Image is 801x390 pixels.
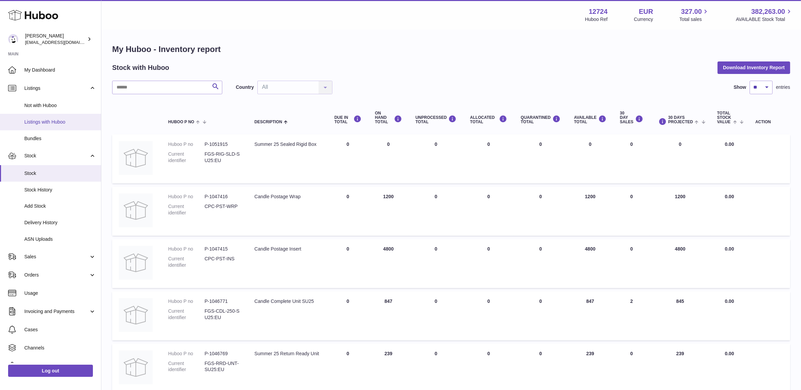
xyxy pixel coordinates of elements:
span: 0.00 [725,351,734,356]
td: 0 [567,134,613,183]
img: product image [119,193,153,227]
dt: Current identifier [168,151,205,164]
dt: Huboo P no [168,141,205,148]
button: Download Inventory Report [718,61,790,74]
span: 382,263.00 [751,7,785,16]
span: Description [254,120,282,124]
td: 0 [409,187,464,236]
td: 1200 [650,187,710,236]
div: UNPROCESSED Total [416,115,457,124]
span: [EMAIL_ADDRESS][DOMAIN_NAME] [25,40,99,45]
span: 0 [539,194,542,199]
div: Summer 25 Return Ready Unit [254,350,321,357]
dd: P-1051915 [205,141,241,148]
dd: FGS-RRD-UNT-SU25:EU [205,360,241,373]
div: AVAILABLE Total [574,115,606,124]
dt: Current identifier [168,256,205,268]
dd: P-1047415 [205,246,241,252]
span: 0 [539,246,542,252]
span: Add Stock [24,203,96,209]
dt: Huboo P no [168,246,205,252]
span: Stock History [24,187,96,193]
td: 4800 [368,239,409,288]
a: 327.00 Total sales [679,7,709,23]
td: 0 [409,134,464,183]
span: 0.00 [725,246,734,252]
dt: Huboo P no [168,298,205,305]
a: Log out [8,365,93,377]
span: 0 [539,141,542,147]
td: 0 [368,134,409,183]
span: Stock [24,153,89,159]
td: 0 [328,134,368,183]
div: ON HAND Total [375,111,402,125]
td: 0 [613,239,650,288]
img: product image [119,350,153,384]
span: Total stock value [717,111,731,125]
h2: Stock with Huboo [112,63,169,72]
td: 0 [463,134,514,183]
div: Huboo Ref [585,16,608,23]
td: 845 [650,291,710,340]
div: Currency [634,16,653,23]
span: Invoicing and Payments [24,308,89,315]
span: 0 [539,298,542,304]
td: 0 [328,291,368,340]
td: 2 [613,291,650,340]
dt: Current identifier [168,203,205,216]
span: 0.00 [725,298,734,304]
dt: Current identifier [168,360,205,373]
div: ALLOCATED Total [470,115,507,124]
dd: P-1046771 [205,298,241,305]
h1: My Huboo - Inventory report [112,44,790,55]
dt: Huboo P no [168,350,205,357]
dt: Current identifier [168,308,205,321]
div: 30 DAY SALES [620,111,643,125]
td: 1200 [368,187,409,236]
td: 0 [328,187,368,236]
a: 382,263.00 AVAILABLE Stock Total [736,7,793,23]
span: Settings [24,363,96,369]
span: Huboo P no [168,120,194,124]
dt: Huboo P no [168,193,205,200]
dd: P-1046769 [205,350,241,357]
span: Not with Huboo [24,102,96,109]
span: 0 [539,351,542,356]
span: Delivery History [24,219,96,226]
span: 30 DAYS PROJECTED [668,115,693,124]
img: product image [119,246,153,280]
span: Usage [24,290,96,296]
span: 0.00 [725,194,734,199]
span: Bundles [24,135,96,142]
td: 0 [613,134,650,183]
span: 327.00 [681,7,702,16]
img: product image [119,298,153,332]
span: 0.00 [725,141,734,147]
label: Country [236,84,254,90]
dd: FGS-RIG-SLD-SU25:EU [205,151,241,164]
div: Action [755,120,783,124]
span: AVAILABLE Stock Total [736,16,793,23]
img: internalAdmin-12724@internal.huboo.com [8,34,18,44]
td: 0 [409,239,464,288]
div: Candle Postage Insert [254,246,321,252]
span: Sales [24,254,89,260]
span: ASN Uploads [24,236,96,242]
td: 847 [368,291,409,340]
div: [PERSON_NAME] [25,33,86,46]
span: Orders [24,272,89,278]
div: Candle Complete Unit SU25 [254,298,321,305]
td: 1200 [567,187,613,236]
td: 0 [650,134,710,183]
span: My Dashboard [24,67,96,73]
div: Summer 25 Sealed Rigid Box [254,141,321,148]
span: entries [776,84,790,90]
dd: CPC-PST-INS [205,256,241,268]
td: 847 [567,291,613,340]
td: 0 [409,291,464,340]
dd: P-1047416 [205,193,241,200]
td: 0 [328,239,368,288]
span: Listings [24,85,89,92]
td: 0 [613,187,650,236]
strong: EUR [639,7,653,16]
